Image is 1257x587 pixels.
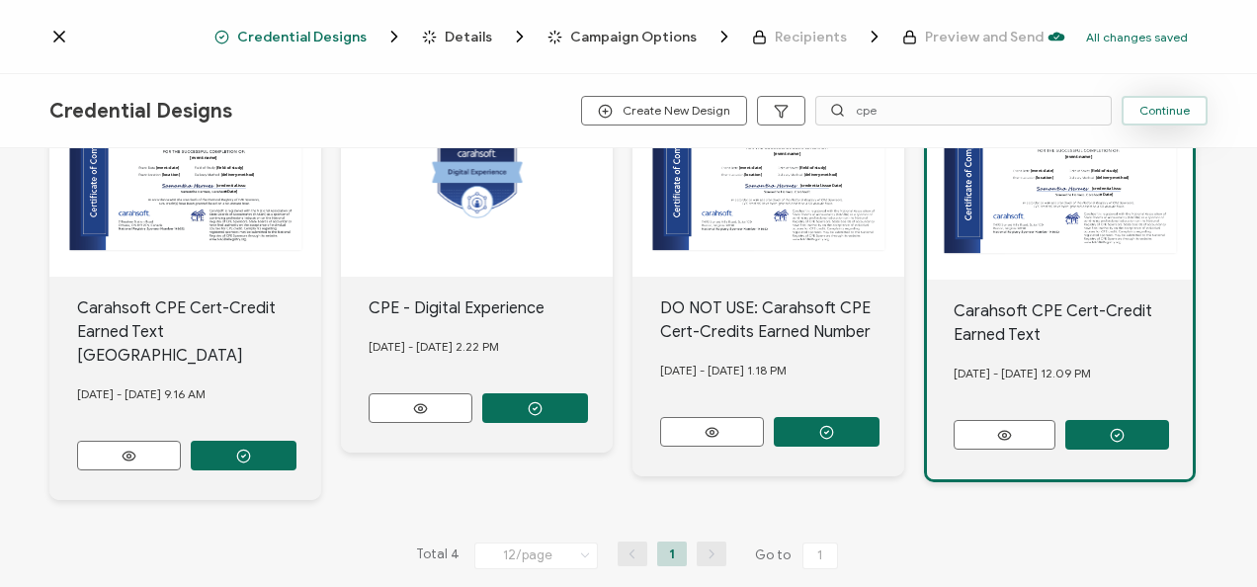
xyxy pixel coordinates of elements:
span: Credential Designs [214,27,404,46]
span: Go to [755,542,842,569]
p: All changes saved [1086,30,1188,44]
div: [DATE] - [DATE] 12.09 PM [954,347,1193,400]
iframe: Chat Widget [1158,492,1257,587]
div: CPE - Digital Experience [369,296,614,320]
input: Select [474,543,598,569]
span: Credential Designs [49,99,232,124]
div: [DATE] - [DATE] 2.22 PM [369,320,614,374]
span: Credential Designs [237,30,367,44]
span: Details [445,30,492,44]
span: Campaign Options [570,30,697,44]
div: Breadcrumb [214,27,1044,46]
li: 1 [657,542,687,566]
div: Carahsoft CPE Cert-Credit Earned Text [954,299,1193,347]
span: Total 4 [416,542,460,569]
span: Recipients [752,27,884,46]
button: Continue [1122,96,1208,126]
span: Preview and Send [902,30,1044,44]
span: Preview and Send [925,30,1044,44]
div: DO NOT USE: Carahsoft CPE Cert-Credits Earned Number [660,296,905,344]
div: [DATE] - [DATE] 1.18 PM [660,344,905,397]
button: Create New Design [581,96,747,126]
span: Campaign Options [547,27,734,46]
input: Search [815,96,1112,126]
span: Details [422,27,530,46]
div: Carahsoft CPE Cert-Credit Earned Text [GEOGRAPHIC_DATA] [77,296,322,368]
div: [DATE] - [DATE] 9.16 AM [77,368,322,421]
span: Continue [1139,105,1190,117]
span: Create New Design [598,104,730,119]
span: Recipients [775,30,847,44]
